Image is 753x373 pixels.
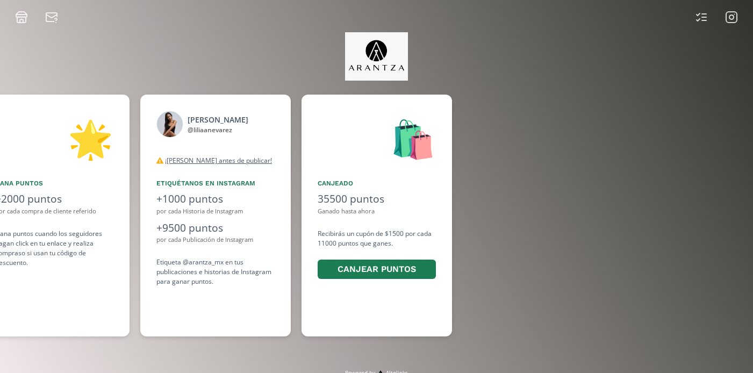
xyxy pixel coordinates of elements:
[156,207,275,216] div: por cada Historia de Instagram
[156,111,183,138] img: 472866662_2015896602243155_15014156077129679_n.jpg
[318,260,436,279] button: Canjear puntos
[156,178,275,188] div: Etiquétanos en Instagram
[156,257,275,286] div: Etiqueta @arantza_mx en tus publicaciones e historias de Instagram para ganar puntos.
[156,235,275,245] div: por cada Publicación de Instagram
[156,191,275,207] div: +1000 puntos
[188,125,248,135] div: @ liliaanevarez
[318,191,436,207] div: 35500 puntos
[156,220,275,236] div: +9500 puntos
[188,114,248,125] div: [PERSON_NAME]
[318,207,436,216] div: Ganado hasta ahora
[318,178,436,188] div: Canjeado
[345,32,408,81] img: jpq5Bx5xx2a5
[318,111,436,166] div: 🛍️
[318,229,436,281] div: Recibirás un cupón de $1500 por cada 11000 puntos que ganes.
[165,156,272,165] u: ¡[PERSON_NAME] antes de publicar!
